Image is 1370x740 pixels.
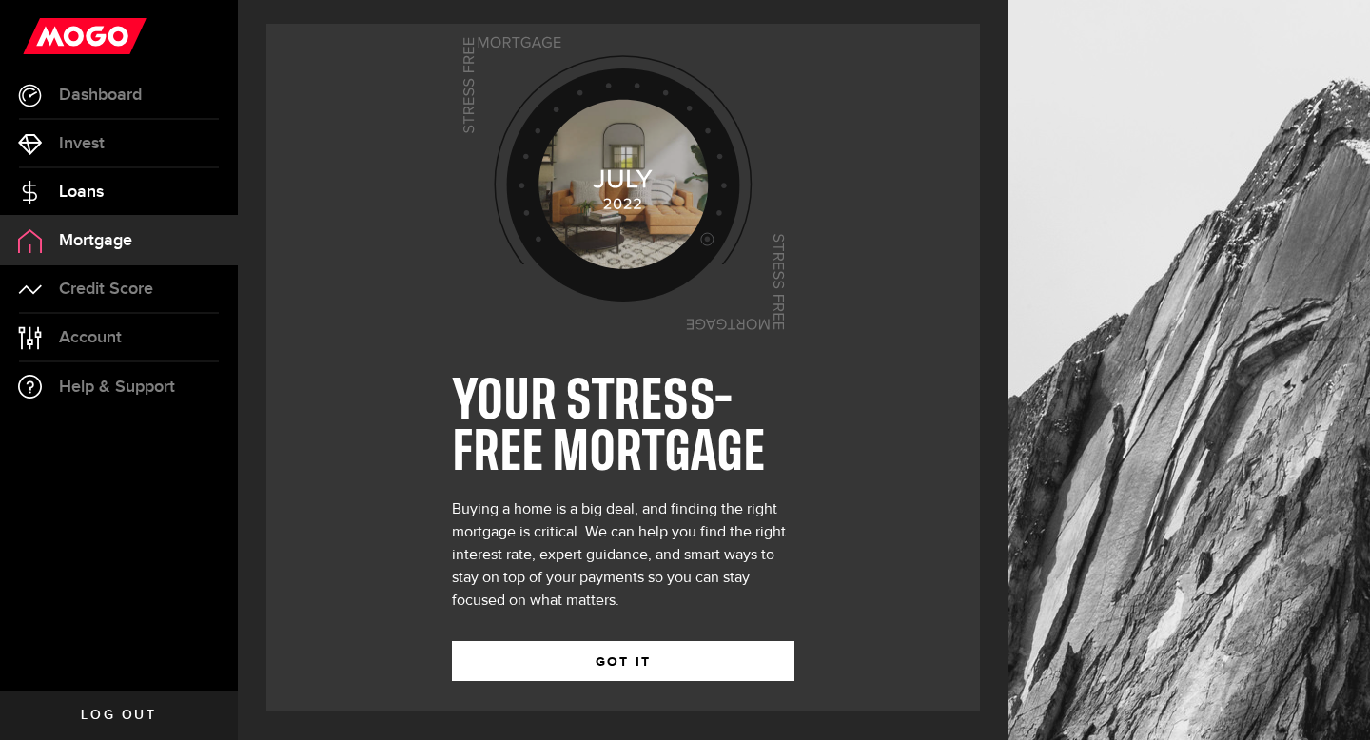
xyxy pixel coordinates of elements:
span: Help & Support [59,379,175,396]
span: Dashboard [59,87,142,104]
span: Mortgage [59,232,132,249]
button: GOT IT [452,641,794,681]
span: Loans [59,184,104,201]
h1: YOUR STRESS-FREE MORTGAGE [452,377,794,479]
span: Account [59,329,122,346]
button: Open LiveChat chat widget [15,8,72,65]
span: Invest [59,135,105,152]
span: Credit Score [59,281,153,298]
span: Log out [81,709,156,722]
div: Buying a home is a big deal, and finding the right mortgage is critical. We can help you find the... [452,498,794,613]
